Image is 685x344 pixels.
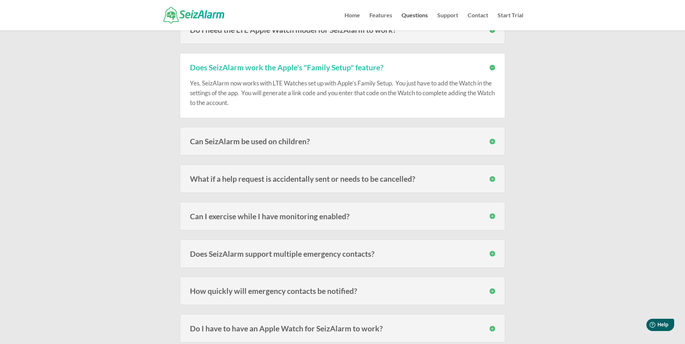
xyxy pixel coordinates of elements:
[437,13,458,30] a: Support
[369,13,392,30] a: Features
[190,26,495,34] h3: Do I need the LTE Apple Watch model for SeizAlarm to work?
[468,13,488,30] a: Contact
[190,137,495,145] h3: Can SeizAlarm be used on children?
[190,287,495,295] h3: How quickly will emergency contacts be notified?
[190,250,495,257] h3: Does SeizAlarm support multiple emergency contacts?
[190,325,495,332] h3: Do I have to have an Apple Watch for SeizAlarm to work?
[190,78,495,108] p: Yes. SeizAlarm now works with LTE Watches set up with Apple’s Family Setup. You just have to add ...
[190,175,495,182] h3: What if a help request is accidentally sent or needs to be cancelled?
[163,7,224,23] img: SeizAlarm
[190,63,495,71] h3: Does SeizAlarm work the Apple's "Family Setup" feature?
[344,13,360,30] a: Home
[498,13,523,30] a: Start Trial
[190,212,495,220] h3: Can I exercise while I have monitoring enabled?
[621,316,677,336] iframe: Help widget launcher
[402,13,428,30] a: Questions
